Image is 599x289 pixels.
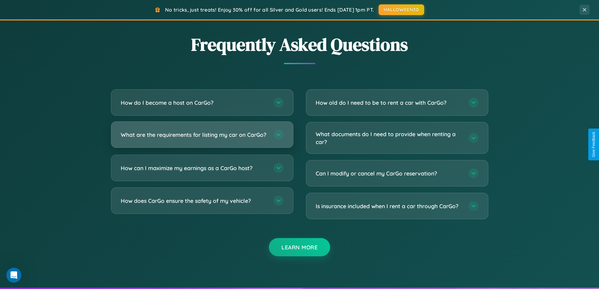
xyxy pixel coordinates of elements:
h3: What documents do I need to provide when renting a car? [316,130,462,146]
h3: What are the requirements for listing my car on CarGo? [121,131,267,139]
h3: How does CarGo ensure the safety of my vehicle? [121,197,267,205]
iframe: Intercom live chat [6,268,21,283]
h3: How can I maximize my earnings as a CarGo host? [121,164,267,172]
h3: Is insurance included when I rent a car through CarGo? [316,202,462,210]
span: No tricks, just treats! Enjoy 30% off for all Silver and Gold users! Ends [DATE] 1pm PT. [165,7,374,13]
h3: How old do I need to be to rent a car with CarGo? [316,99,462,107]
button: Learn More [269,238,330,256]
h2: Frequently Asked Questions [111,32,488,57]
div: Give Feedback [591,132,596,157]
button: HALLOWEEN30 [379,4,424,15]
h3: How do I become a host on CarGo? [121,99,267,107]
h3: Can I modify or cancel my CarGo reservation? [316,170,462,177]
